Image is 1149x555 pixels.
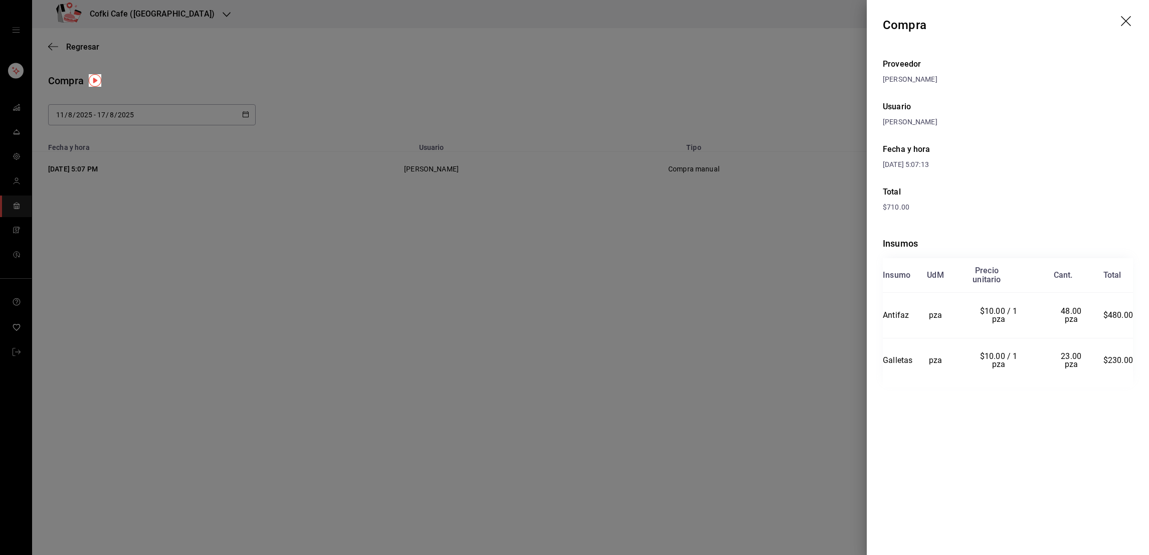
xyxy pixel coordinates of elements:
[883,58,1133,70] div: Proveedor
[1061,351,1083,369] span: 23.00 pza
[883,74,1133,85] div: [PERSON_NAME]
[1103,271,1121,280] div: Total
[883,338,912,383] td: Galletas
[1121,16,1133,28] button: drag
[1103,310,1133,320] span: $480.00
[912,293,958,338] td: pza
[1054,271,1073,280] div: Cant.
[883,16,926,34] div: Compra
[980,351,1020,369] span: $10.00 / 1 pza
[883,203,909,211] span: $710.00
[883,293,912,338] td: Antifaz
[883,186,1133,198] div: Total
[973,266,1001,284] div: Precio unitario
[883,159,1008,170] div: [DATE] 5:07:13
[1103,355,1133,365] span: $230.00
[1061,306,1083,324] span: 48.00 pza
[912,338,958,383] td: pza
[980,306,1020,324] span: $10.00 / 1 pza
[883,101,1133,113] div: Usuario
[89,74,101,87] img: Tooltip marker
[927,271,944,280] div: UdM
[883,237,1133,250] div: Insumos
[883,117,1133,127] div: [PERSON_NAME]
[883,143,1008,155] div: Fecha y hora
[883,271,910,280] div: Insumo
